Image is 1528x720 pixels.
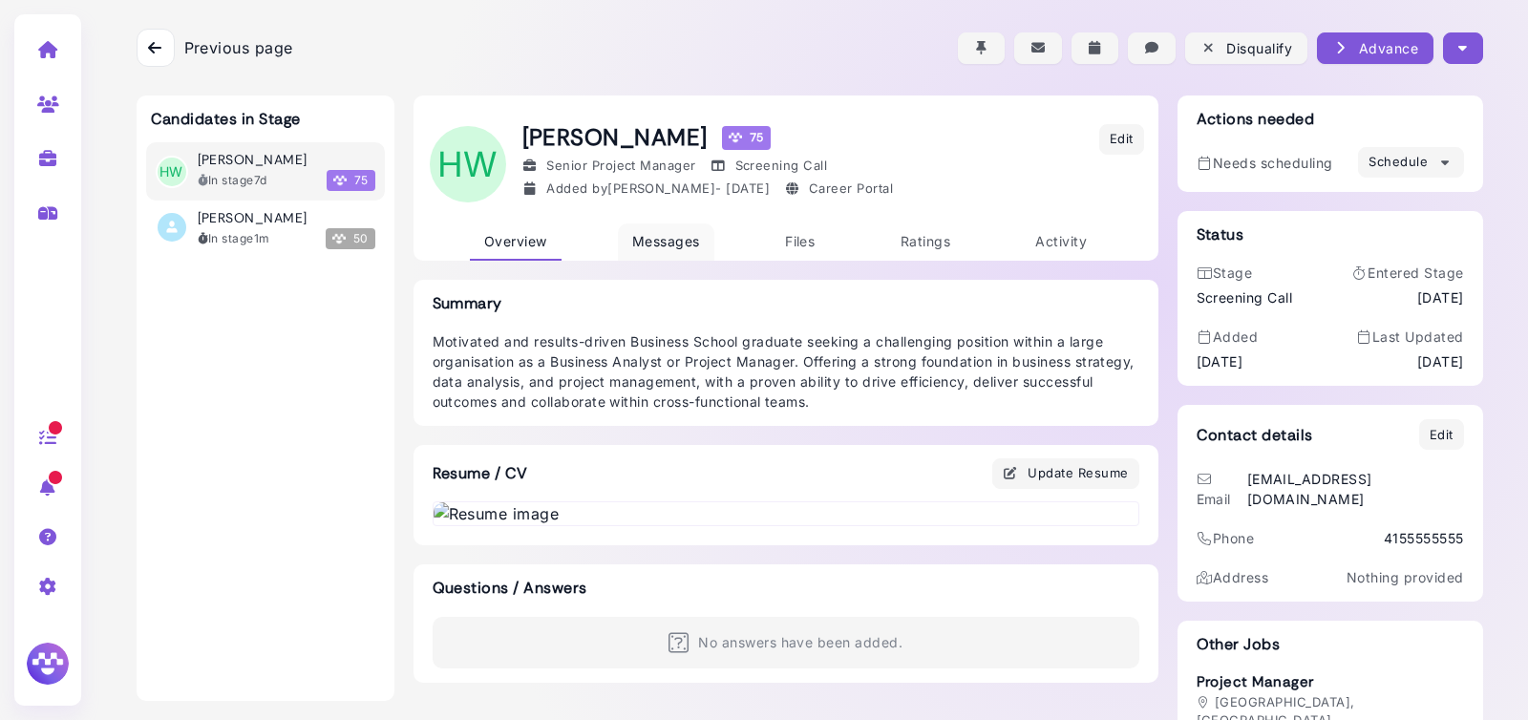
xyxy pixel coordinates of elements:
[711,157,827,176] div: Screening Call
[1197,110,1315,128] h3: Actions needed
[1099,124,1144,155] button: Edit
[1355,327,1463,347] div: Last Updated
[1417,351,1464,371] time: [DATE]
[332,232,346,245] img: Megan Score
[184,36,293,59] span: Previous page
[1110,130,1134,149] div: Edit
[901,233,950,249] span: Ratings
[198,210,308,226] h3: [PERSON_NAME]
[771,223,829,261] a: Files
[198,230,270,247] div: In stage
[198,172,267,189] div: In stage
[1358,147,1463,178] button: Schedule
[1417,287,1464,307] time: Aug 14, 2025
[433,617,1139,668] div: No answers have been added.
[1419,419,1464,450] button: Edit
[433,294,1139,312] h3: Summary
[784,180,893,199] div: Career Portal
[1197,567,1269,587] div: Address
[158,158,186,186] span: HW
[1197,528,1255,548] div: Phone
[618,223,714,261] a: Messages
[1384,528,1464,548] div: 4155555555
[470,223,562,261] a: Overview
[729,131,742,144] img: Megan Score
[326,228,375,249] span: 50
[1200,38,1292,58] div: Disqualify
[1197,263,1293,283] div: Stage
[430,126,506,202] span: HW
[254,173,267,187] time: 2025-08-14T18:37:03.645Z
[992,458,1139,489] button: Update Resume
[1197,225,1244,244] h3: Status
[24,640,72,688] img: Megan
[1332,38,1418,58] div: Advance
[433,579,1139,597] h3: Questions / Answers
[1197,327,1259,347] div: Added
[433,331,1139,412] p: Motivated and results-driven Business School graduate seeking a challenging position within a lar...
[1247,469,1464,509] div: [EMAIL_ADDRESS][DOMAIN_NAME]
[1369,153,1453,173] div: Schedule
[137,29,293,67] a: Previous page
[726,180,770,196] time: Jan 27, 2025
[886,223,965,261] a: Ratings
[1197,351,1243,371] time: [DATE]
[785,233,815,249] span: Files
[722,126,771,149] div: 75
[1003,463,1129,483] div: Update Resume
[522,180,771,199] div: Added by [PERSON_NAME] -
[1197,426,1313,444] h3: Contact details
[1197,153,1333,173] div: Needs scheduling
[1185,32,1307,64] button: Disqualify
[1430,426,1454,445] div: Edit
[1197,287,1293,307] div: Screening Call
[484,233,547,249] span: Overview
[522,157,696,176] div: Senior Project Manager
[1351,263,1464,283] div: Entered Stage
[1035,233,1087,249] span: Activity
[333,174,347,187] img: Megan Score
[434,502,1138,525] img: Resume image
[1021,223,1101,261] a: Activity
[151,110,301,128] h3: Candidates in Stage
[414,445,547,501] h3: Resume / CV
[254,231,270,245] time: 2025-07-01T17:16:28.246Z
[632,233,700,249] span: Messages
[1197,469,1242,509] div: Email
[522,124,894,152] h1: [PERSON_NAME]
[1197,673,1464,690] h4: Project Manager
[327,170,375,191] span: 75
[1347,567,1464,587] p: Nothing provided
[1317,32,1433,64] button: Advance
[1197,635,1464,653] h3: Other Jobs
[198,152,308,168] h3: [PERSON_NAME]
